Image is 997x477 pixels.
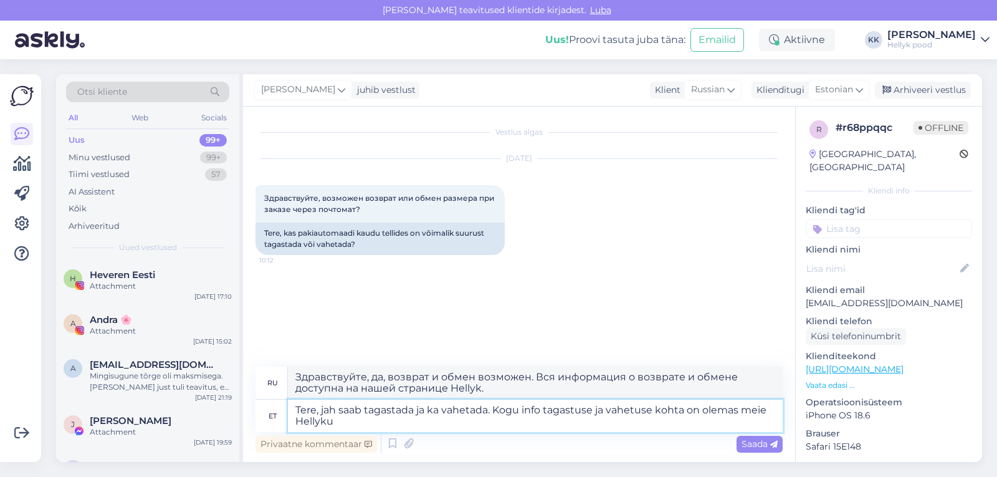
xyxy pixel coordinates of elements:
div: [PERSON_NAME] [887,30,976,40]
div: # r68ppqqc [836,120,914,135]
p: [EMAIL_ADDRESS][DOMAIN_NAME] [806,297,972,310]
span: r [816,125,822,134]
div: Web [129,110,151,126]
div: ru [267,372,278,393]
div: Arhiveeri vestlus [875,82,971,99]
span: Здравствуйте, возможен возврат или обмен размера при заказе через почтомат? [264,193,496,214]
p: Kliendi telefon [806,315,972,328]
div: [GEOGRAPHIC_DATA], [GEOGRAPHIC_DATA] [809,148,960,174]
div: Küsi telefoninumbrit [806,328,906,345]
p: Vaata edasi ... [806,380,972,391]
div: Attachment [90,426,232,438]
div: AI Assistent [69,186,115,198]
div: 99+ [199,134,227,147]
div: Tere, kas pakiautomaadi kaudu tellides on võimalik suurust tagastada või vahetada? [255,223,505,255]
textarea: Здравствуйте, да, возврат и обмен возможен. Вся информация о возврате и обмене доступна на нашей ... [288,367,783,399]
p: Kliendi tag'id [806,204,972,217]
div: Minu vestlused [69,152,130,164]
div: All [66,110,80,126]
div: [DATE] 19:59 [194,438,232,447]
span: annamariataidla@gmail.com [90,359,219,370]
span: Luba [586,4,615,16]
div: Hellyk pood [887,40,976,50]
div: 57 [205,168,227,181]
input: Lisa tag [806,219,972,238]
p: Safari 15E148 [806,440,972,453]
a: [URL][DOMAIN_NAME] [806,364,904,375]
div: Uus [69,134,85,147]
p: Klienditeekond [806,350,972,363]
span: Lenna Schmidt [90,460,171,471]
span: H [70,274,76,283]
p: Kliendi nimi [806,243,972,256]
div: Vestlus algas [255,127,783,138]
span: Otsi kliente [77,85,127,99]
p: iPhone OS 18.6 [806,409,972,422]
a: [PERSON_NAME]Hellyk pood [887,30,990,50]
div: Aktiivne [759,29,835,51]
div: KK [865,31,882,49]
div: [DATE] 15:02 [193,337,232,346]
div: [DATE] 21:19 [195,393,232,402]
p: Operatsioonisüsteem [806,396,972,409]
div: Kliendi info [806,185,972,196]
span: Jane Sõna [90,415,171,426]
span: [PERSON_NAME] [261,83,335,97]
span: Andra 🌸 [90,314,132,325]
div: [DATE] 17:10 [194,292,232,301]
div: et [269,405,277,426]
span: Saada [742,438,778,450]
div: Attachment [90,281,232,292]
div: Klienditugi [751,84,804,97]
div: Attachment [90,325,232,337]
textarea: Tere, jah saab tagastada ja ka vahetada. Kogu info tagastuse ja vahetuse kohta on olemas meie Hel... [288,400,783,432]
span: Offline [914,121,968,135]
div: [DATE] [255,153,783,164]
span: Estonian [815,83,853,97]
div: 99+ [200,152,227,164]
img: Askly Logo [10,84,34,108]
span: J [71,420,75,429]
span: Russian [691,83,725,97]
div: Tiimi vestlused [69,168,130,181]
span: Heveren Eesti [90,269,155,281]
div: juhib vestlust [352,84,416,97]
div: Proovi tasuta juba täna: [545,32,685,47]
span: Uued vestlused [119,242,177,253]
div: Kõik [69,203,87,215]
span: a [70,364,76,373]
p: Kliendi email [806,284,972,297]
div: Arhiveeritud [69,220,120,233]
span: 10:12 [259,256,306,265]
span: A [70,319,76,328]
div: Privaatne kommentaar [255,436,377,453]
div: Klient [650,84,680,97]
input: Lisa nimi [806,262,958,276]
b: Uus! [545,34,569,46]
div: Socials [199,110,229,126]
p: Brauser [806,427,972,440]
div: Mingisugune tõrge oli maksmisega. [PERSON_NAME] just tuli teavitus, et [PERSON_NAME] kenasti läbi... [90,370,232,393]
button: Emailid [690,28,744,52]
